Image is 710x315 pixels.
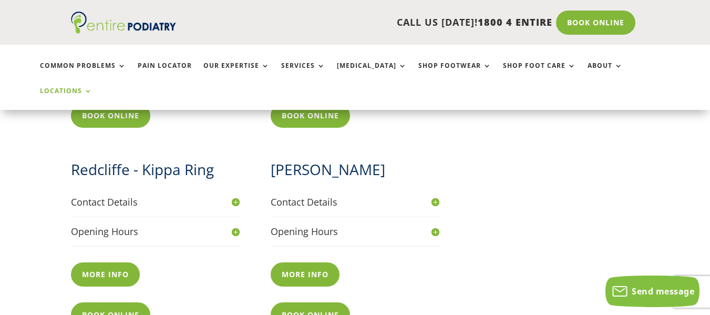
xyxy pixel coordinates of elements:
[271,196,439,209] h4: Contact Details
[71,196,240,209] h4: Contact Details
[71,225,240,238] h4: Opening Hours
[71,262,140,287] a: More info
[337,62,407,85] a: [MEDICAL_DATA]
[418,62,491,85] a: Shop Footwear
[632,286,694,297] span: Send message
[588,62,623,85] a: About
[556,11,635,35] a: Book Online
[271,225,439,238] h4: Opening Hours
[71,159,240,185] h2: Redcliffe - Kippa Ring
[478,16,552,28] span: 1800 4 ENTIRE
[71,104,150,128] a: Book Online
[71,12,176,34] img: logo (1)
[503,62,576,85] a: Shop Foot Care
[71,25,176,36] a: Entire Podiatry
[40,87,92,110] a: Locations
[271,159,439,185] h2: [PERSON_NAME]
[138,62,192,85] a: Pain Locator
[200,16,552,29] p: CALL US [DATE]!
[271,104,350,128] a: Book Online
[271,262,339,287] a: More info
[281,62,325,85] a: Services
[203,62,270,85] a: Our Expertise
[40,62,126,85] a: Common Problems
[605,276,699,307] button: Send message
